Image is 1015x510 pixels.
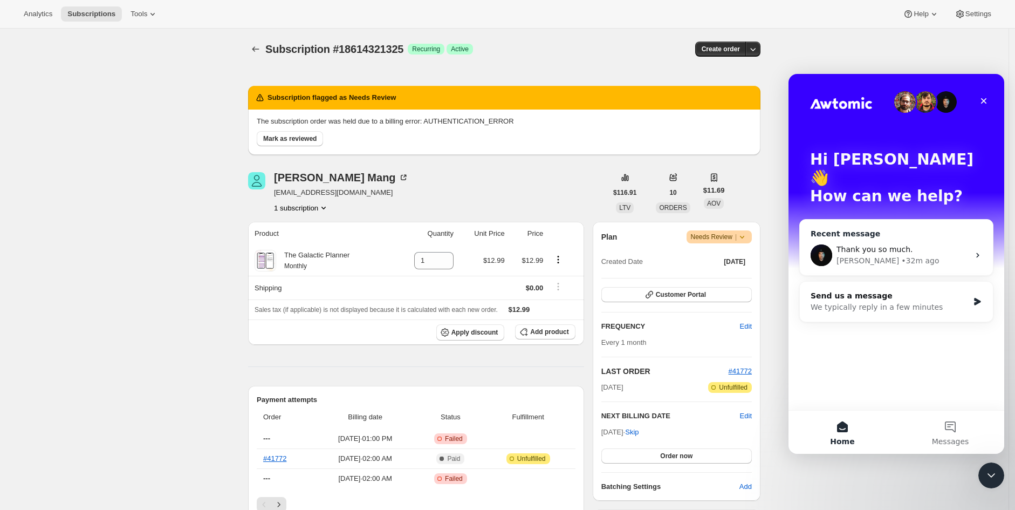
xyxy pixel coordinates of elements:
[601,366,729,377] h2: LAST ORDER
[550,281,567,293] button: Shipping actions
[601,448,752,464] button: Order now
[263,454,286,463] a: #41772
[483,256,505,264] span: $12.99
[739,481,752,492] span: Add
[530,328,568,336] span: Add product
[740,411,752,421] button: Edit
[263,134,317,143] span: Mark as reviewed
[607,185,643,200] button: $116.91
[255,306,498,314] span: Sales tax (if applicable) is not displayed because it is calculated with each new order.
[965,10,991,18] span: Settings
[248,172,265,189] span: Marion Mang
[317,433,414,444] span: [DATE] · 01:00 PM
[619,204,630,212] span: LTV
[703,185,725,196] span: $11.69
[660,452,692,460] span: Order now
[601,411,740,421] h2: NEXT BILLING DATE
[393,222,457,246] th: Quantity
[719,383,747,392] span: Unfulfilled
[659,204,687,212] span: ORDERS
[447,454,460,463] span: Paid
[17,6,59,22] button: Analytics
[601,256,643,267] span: Created Date
[601,428,639,436] span: [DATE] ·
[257,131,323,146] button: Mark as reviewed
[124,6,164,22] button: Tools
[248,222,393,246] th: Product
[619,424,645,441] button: Skip
[656,290,706,299] span: Customer Portal
[274,172,409,183] div: [PERSON_NAME] Mang
[420,412,481,423] span: Status
[284,262,307,270] small: Monthly
[263,474,270,482] span: ---
[317,473,414,484] span: [DATE] · 02:00 AM
[733,318,758,335] button: Edit
[248,42,263,57] button: Subscriptions
[317,412,414,423] span: Billing date
[436,324,505,341] button: Apply discount
[257,116,752,127] p: The subscription order was held due to a billing error: AUTHENTICATION_ERROR
[517,454,546,463] span: Unfulfilled
[451,45,469,53] span: Active
[663,185,683,200] button: 10
[601,481,739,492] h6: Batching Settings
[695,42,746,57] button: Create order
[274,202,329,213] button: Product actions
[509,305,530,314] span: $12.99
[896,6,945,22] button: Help
[740,321,752,332] span: Edit
[702,45,740,53] span: Create order
[526,284,544,292] span: $0.00
[257,395,575,405] h2: Payment attempts
[488,412,569,423] span: Fulfillment
[412,45,440,53] span: Recurring
[729,367,752,375] a: #41772
[515,324,575,339] button: Add product
[508,222,547,246] th: Price
[457,222,508,246] th: Unit Price
[717,254,752,269] button: [DATE]
[914,10,928,18] span: Help
[625,427,639,438] span: Skip
[451,328,498,337] span: Apply discount
[724,257,745,266] span: [DATE]
[445,474,463,483] span: Failed
[131,10,147,18] span: Tools
[257,405,313,429] th: Order
[317,453,414,464] span: [DATE] · 02:00 AM
[550,254,567,266] button: Product actions
[248,276,393,300] th: Shipping
[256,250,275,271] img: product img
[601,287,752,302] button: Customer Portal
[601,338,647,346] span: Every 1 month
[669,188,676,197] span: 10
[707,200,721,207] span: AOV
[601,382,623,393] span: [DATE]
[613,188,636,197] span: $116.91
[268,92,396,103] h2: Subscription flagged as Needs Review
[601,321,740,332] h2: FREQUENCY
[601,232,618,242] h2: Plan
[61,6,122,22] button: Subscriptions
